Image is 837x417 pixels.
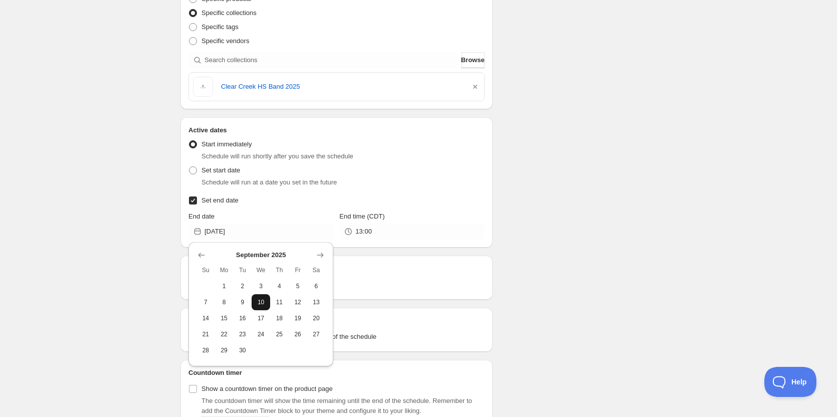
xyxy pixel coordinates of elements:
[201,396,485,416] p: The countdown timer will show the time remaining until the end of the schedule. Remember to add t...
[293,330,303,338] span: 26
[256,282,266,290] span: 3
[188,125,485,135] h2: Active dates
[201,23,239,31] span: Specific tags
[256,266,266,274] span: We
[204,52,459,68] input: Search collections
[293,298,303,306] span: 12
[196,294,215,310] button: Sunday September 7 2025
[274,314,285,322] span: 18
[238,282,248,290] span: 2
[274,282,285,290] span: 4
[252,262,270,278] th: Wednesday
[307,310,326,326] button: Saturday September 20 2025
[201,196,239,204] span: Set end date
[252,326,270,342] button: Wednesday September 24 2025
[293,314,303,322] span: 19
[234,326,252,342] button: Tuesday September 23 2025
[219,266,230,274] span: Mo
[289,326,307,342] button: Friday September 26 2025
[256,298,266,306] span: 10
[200,314,211,322] span: 14
[270,326,289,342] button: Thursday September 25 2025
[764,367,817,397] iframe: Toggle Customer Support
[215,310,234,326] button: Monday September 15 2025
[215,342,234,358] button: Monday September 29 2025
[256,314,266,322] span: 17
[311,330,322,338] span: 27
[311,314,322,322] span: 20
[307,326,326,342] button: Saturday September 27 2025
[238,314,248,322] span: 16
[188,264,485,274] h2: Repeating
[461,55,485,65] span: Browse
[289,310,307,326] button: Friday September 19 2025
[221,82,462,92] a: Clear Creek HS Band 2025
[252,278,270,294] button: Wednesday September 3 2025
[188,213,215,220] span: End date
[201,178,337,186] span: Schedule will run at a date you set in the future
[234,310,252,326] button: Tuesday September 16 2025
[196,262,215,278] th: Sunday
[307,278,326,294] button: Saturday September 6 2025
[234,262,252,278] th: Tuesday
[188,316,485,326] h2: Tags
[201,140,252,148] span: Start immediately
[339,213,384,220] span: End time (CDT)
[289,294,307,310] button: Friday September 12 2025
[307,262,326,278] th: Saturday
[200,346,211,354] span: 28
[215,278,234,294] button: Monday September 1 2025
[188,368,485,378] h2: Countdown timer
[311,282,322,290] span: 6
[200,298,211,306] span: 7
[196,326,215,342] button: Sunday September 21 2025
[270,262,289,278] th: Thursday
[219,298,230,306] span: 8
[234,294,252,310] button: Tuesday September 9 2025
[219,314,230,322] span: 15
[311,266,322,274] span: Sa
[289,262,307,278] th: Friday
[238,298,248,306] span: 9
[215,262,234,278] th: Monday
[219,282,230,290] span: 1
[238,330,248,338] span: 23
[215,294,234,310] button: Monday September 8 2025
[270,310,289,326] button: Thursday September 18 2025
[201,166,240,174] span: Set start date
[274,298,285,306] span: 11
[234,278,252,294] button: Tuesday September 2 2025
[200,330,211,338] span: 21
[219,346,230,354] span: 29
[201,9,257,17] span: Specific collections
[270,294,289,310] button: Thursday September 11 2025
[194,248,208,262] button: Show previous month, August 2025
[274,266,285,274] span: Th
[238,346,248,354] span: 30
[234,342,252,358] button: Tuesday September 30 2025
[270,278,289,294] button: Thursday September 4 2025
[311,298,322,306] span: 13
[293,266,303,274] span: Fr
[219,330,230,338] span: 22
[201,385,333,392] span: Show a countdown timer on the product page
[238,266,248,274] span: Tu
[196,342,215,358] button: Sunday September 28 2025
[289,278,307,294] button: Friday September 5 2025
[196,310,215,326] button: Sunday September 14 2025
[252,294,270,310] button: Wednesday September 10 2025
[256,330,266,338] span: 24
[215,326,234,342] button: Monday September 22 2025
[461,52,485,68] button: Browse
[313,248,327,262] button: Show next month, October 2025
[293,282,303,290] span: 5
[252,310,270,326] button: Wednesday September 17 2025
[201,152,353,160] span: Schedule will run shortly after you save the schedule
[274,330,285,338] span: 25
[307,294,326,310] button: Saturday September 13 2025
[201,37,249,45] span: Specific vendors
[200,266,211,274] span: Su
